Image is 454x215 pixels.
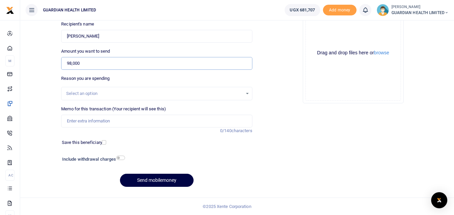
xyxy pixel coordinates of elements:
span: UGX 681,707 [290,7,315,13]
span: characters [232,128,252,133]
input: Enter extra information [61,115,252,127]
span: Add money [323,5,357,16]
div: Open Intercom Messenger [431,192,447,208]
label: Recipient's name [61,21,94,28]
span: GUARDIAN HEALTH LIMITED [391,10,449,16]
label: Amount you want to send [61,48,110,55]
img: profile-user [377,4,389,16]
button: browse [374,50,389,55]
div: File Uploader [303,3,404,103]
li: Toup your wallet [323,5,357,16]
label: Memo for this transaction (Your recipient will see this) [61,106,166,112]
button: Send mobilemoney [120,174,194,187]
li: M [5,55,14,66]
img: logo-small [6,6,14,14]
a: profile-user [PERSON_NAME] GUARDIAN HEALTH LIMITED [377,4,449,16]
input: Loading name... [61,30,252,43]
li: Ac [5,170,14,181]
a: UGX 681,707 [285,4,320,16]
a: Add money [323,7,357,12]
div: Drag and drop files here or [306,50,401,56]
small: [PERSON_NAME] [391,4,449,10]
span: 0/140 [220,128,232,133]
label: Save this beneficiary [62,139,102,146]
a: logo-small logo-large logo-large [6,7,14,12]
label: Reason you are spending [61,75,110,82]
div: Select an option [66,90,242,97]
li: Wallet ballance [282,4,323,16]
h6: Include withdrawal charges [62,157,122,162]
input: UGX [61,57,252,70]
span: GUARDIAN HEALTH LIMITED [40,7,99,13]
